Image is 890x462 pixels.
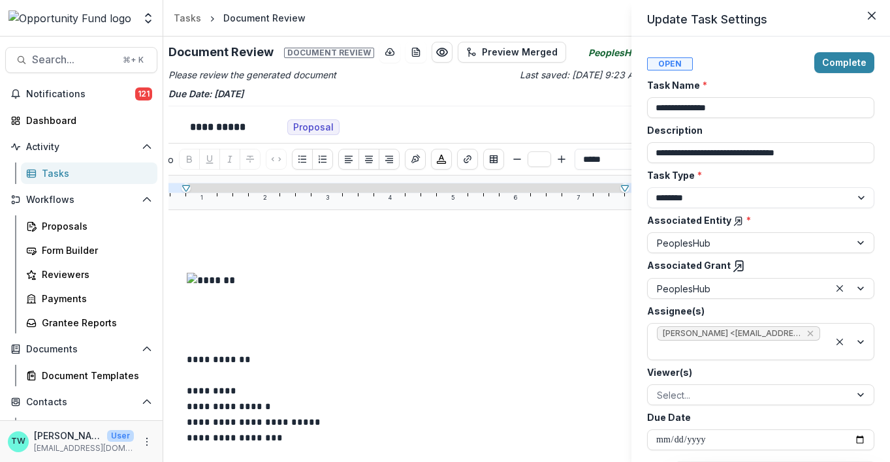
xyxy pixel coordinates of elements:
[814,52,874,73] button: Complete
[647,213,866,227] label: Associated Entity
[647,410,866,424] label: Due Date
[663,329,801,338] span: [PERSON_NAME] <[EMAIL_ADDRESS][DOMAIN_NAME]> ([EMAIL_ADDRESS][DOMAIN_NAME])
[832,281,848,296] div: Clear selected options
[647,57,693,70] span: Open
[832,334,848,350] div: Clear selected options
[647,78,866,92] label: Task Name
[805,327,816,340] div: Remove Ti Wilhelm <twilhelm@theopportunityfund.org> (twilhelm@theopportunityfund.org)
[861,5,882,26] button: Close
[647,258,866,273] label: Associated Grant
[647,168,866,182] label: Task Type
[647,123,866,137] label: Description
[647,365,866,379] label: Viewer(s)
[647,304,866,318] label: Assignee(s)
